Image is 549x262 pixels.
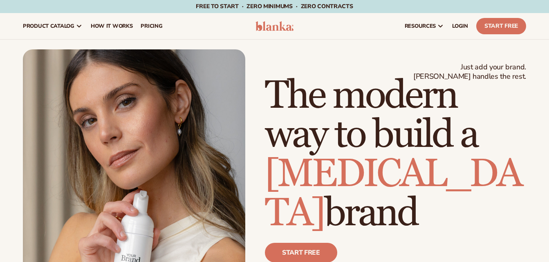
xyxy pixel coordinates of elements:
[401,13,448,39] a: resources
[255,21,294,31] img: logo
[196,2,353,10] span: Free to start · ZERO minimums · ZERO contracts
[265,150,521,237] span: [MEDICAL_DATA]
[87,13,137,39] a: How It Works
[141,23,162,29] span: pricing
[91,23,133,29] span: How It Works
[137,13,166,39] a: pricing
[476,18,526,34] a: Start Free
[19,13,87,39] a: product catalog
[265,76,526,233] h1: The modern way to build a brand
[23,23,74,29] span: product catalog
[405,23,436,29] span: resources
[448,13,472,39] a: LOGIN
[413,62,526,82] span: Just add your brand. [PERSON_NAME] handles the rest.
[452,23,468,29] span: LOGIN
